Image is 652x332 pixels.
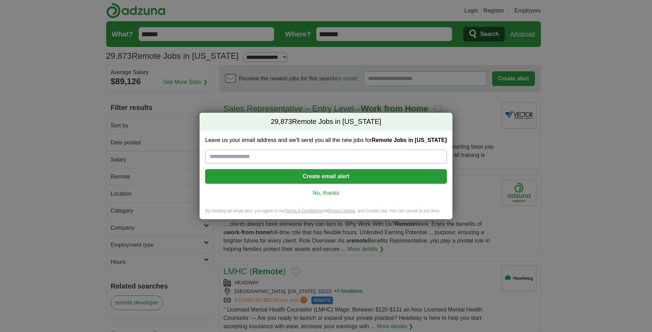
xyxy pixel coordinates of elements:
button: Create email alert [205,169,447,184]
a: No, thanks [211,189,441,197]
a: Privacy Notice [328,208,355,213]
span: 29,873 [271,117,292,127]
label: Leave us your email address and we'll send you all the new jobs for [205,136,447,144]
a: Terms & Conditions [285,208,321,213]
strong: Remote Jobs in [US_STATE] [372,137,447,143]
h2: Remote Jobs in [US_STATE] [200,113,452,131]
div: By creating an email alert, you agree to our and , and Cookie Use. You can cancel at any time. [200,208,452,220]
